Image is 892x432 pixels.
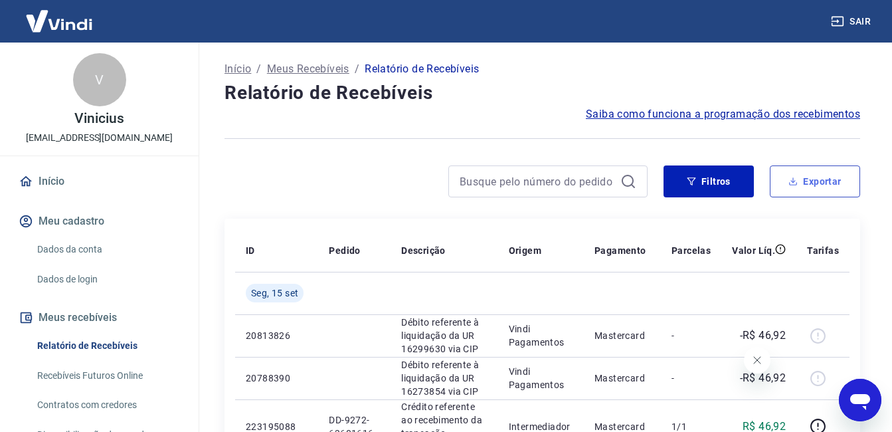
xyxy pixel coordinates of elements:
[16,1,102,41] img: Vindi
[8,9,112,20] span: Olá! Precisa de ajuda?
[671,372,711,385] p: -
[32,266,183,293] a: Dados de login
[26,131,173,145] p: [EMAIL_ADDRESS][DOMAIN_NAME]
[401,358,487,398] p: Débito referente à liquidação da UR 16273854 via CIP
[509,322,573,349] p: Vindi Pagamentos
[16,167,183,196] a: Início
[246,244,255,257] p: ID
[770,165,860,197] button: Exportar
[32,332,183,360] a: Relatório de Recebíveis
[828,9,876,34] button: Sair
[744,347,770,374] iframe: Fechar mensagem
[267,61,349,77] a: Meus Recebíveis
[16,207,183,236] button: Meu cadastro
[355,61,359,77] p: /
[329,244,360,257] p: Pedido
[401,316,487,356] p: Débito referente à liquidação da UR 16299630 via CIP
[365,61,479,77] p: Relatório de Recebíveis
[73,53,126,106] div: V
[224,80,860,106] h4: Relatório de Recebíveis
[594,329,650,342] p: Mastercard
[586,106,860,122] a: Saiba como funciona a programação dos recebimentos
[509,365,573,391] p: Vindi Pagamentos
[594,244,646,257] p: Pagamento
[664,165,754,197] button: Filtros
[224,61,251,77] a: Início
[74,112,124,126] p: Vinicius
[16,303,183,332] button: Meus recebíveis
[671,244,711,257] p: Parcelas
[807,244,839,257] p: Tarifas
[251,286,298,300] span: Seg, 15 set
[246,372,308,385] p: 20788390
[32,391,183,419] a: Contratos com credores
[401,244,446,257] p: Descrição
[594,372,650,385] p: Mastercard
[246,329,308,342] p: 20813826
[740,370,786,386] p: -R$ 46,92
[32,236,183,263] a: Dados da conta
[509,244,541,257] p: Origem
[460,171,615,191] input: Busque pelo número do pedido
[732,244,775,257] p: Valor Líq.
[740,328,786,344] p: -R$ 46,92
[256,61,261,77] p: /
[32,362,183,389] a: Recebíveis Futuros Online
[839,379,881,421] iframe: Botão para abrir a janela de mensagens
[671,329,711,342] p: -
